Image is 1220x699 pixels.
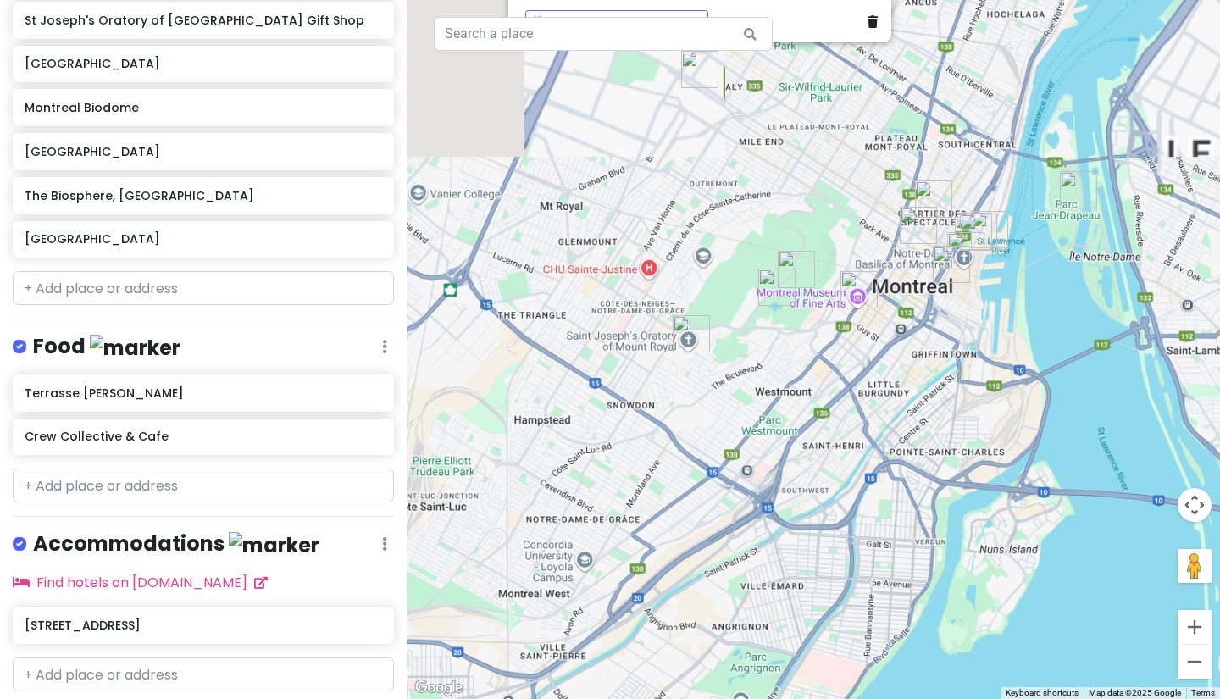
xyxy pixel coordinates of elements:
[926,239,977,290] div: Crew Collective & Cafe
[908,174,959,225] div: Quartier des Spectacles
[525,10,708,35] button: Add to itinerary
[1178,488,1212,522] button: Map camera controls
[751,262,802,313] div: Beaver Lake
[940,225,991,276] div: Notre-Dame Basilica of Montreal
[411,677,467,699] a: Open this area in Google Maps (opens a new window)
[434,17,773,51] input: Search a place
[1006,687,1079,699] button: Keyboard shortcuts
[25,56,381,71] h6: [GEOGRAPHIC_DATA]
[948,206,999,257] div: Le Vieux Montréal
[25,144,381,159] h6: [GEOGRAPHIC_DATA]
[25,100,381,115] h6: Montreal Biodome
[90,335,180,361] img: marker
[25,231,381,247] h6: [GEOGRAPHIC_DATA]
[13,657,394,691] input: + Add place or address
[13,469,394,502] input: + Add place or address
[25,386,381,401] h6: Terrasse [PERSON_NAME]
[953,207,1004,258] div: Terrasse William Gray
[229,532,319,558] img: marker
[1191,688,1215,697] a: Terms
[13,573,268,592] a: Find hotels on [DOMAIN_NAME]
[1178,645,1212,679] button: Zoom out
[666,308,717,359] div: St Joseph's Oratory of Mount Royal Gift Shop
[771,244,822,295] div: Mount Royal Park
[25,618,381,633] h6: [STREET_ADDRESS]
[1178,610,1212,644] button: Zoom in
[25,429,381,444] h6: Crew Collective & Cafe
[868,13,884,31] a: Delete place
[1178,549,1212,583] button: Drag Pegman onto the map to open Street View
[33,333,180,361] h4: Food
[1089,688,1181,697] span: Map data ©2025 Google
[834,264,884,315] div: Montreal Museum of Fine Arts
[25,188,381,203] h6: The Biosphere, [GEOGRAPHIC_DATA]
[893,200,944,251] div: Place des Arts
[25,13,381,28] h6: St Joseph's Oratory of [GEOGRAPHIC_DATA] Gift Shop
[13,271,394,305] input: + Add place or address
[1053,164,1104,215] div: The Biosphere, Environment Museum
[411,677,467,699] img: Google
[964,204,1015,255] div: Old Port of Montreal
[33,530,319,558] h4: Accommodations
[674,44,725,95] div: 6811 Rue Clark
